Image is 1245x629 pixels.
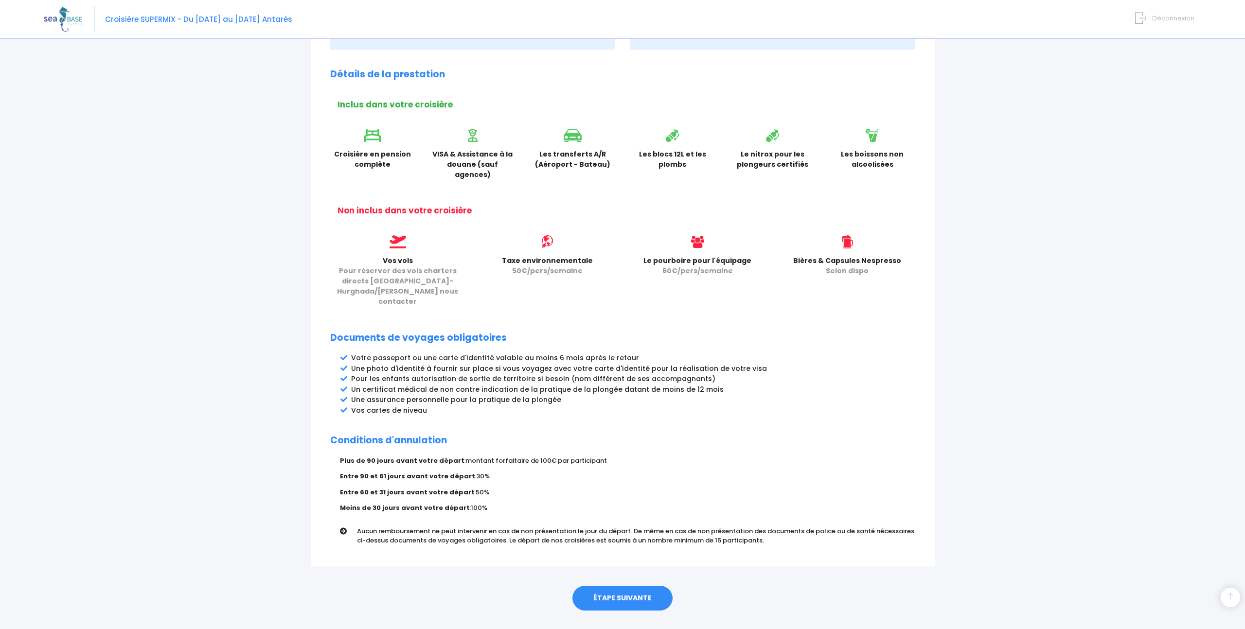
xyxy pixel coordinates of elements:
span: 60€/pers/semaine [662,266,733,276]
li: Une photo d'identité à fournir sur place si vous voyagez avec votre carte d'identité pour la réal... [351,364,915,374]
p: VISA & Assistance à la douane (sauf agences) [430,149,516,180]
img: icon_bouteille.svg [666,129,679,142]
span: Pour réserver des vols charters directs [GEOGRAPHIC_DATA]-Hurghada/[PERSON_NAME] nous contacter [337,266,458,306]
strong: Entre 60 et 31 jours avant votre départ [340,488,475,497]
p: : [340,488,915,497]
p: Les transferts A/R (Aéroport - Bateau) [530,149,616,170]
li: Votre passeport ou une carte d'identité valable au moins 6 mois après le retour [351,353,915,363]
span: Déconnexion [1152,14,1194,23]
strong: Plus de 90 jours avant votre départ [340,456,464,465]
li: Un certificat médical de non contre indication de la pratique de la plongée datant de moins de 12... [351,384,915,395]
h2: Non inclus dans votre croisière [338,206,915,215]
strong: Moins de 30 jours avant votre départ [340,503,470,512]
p: Les blocs 12L et les plombs [630,149,715,170]
img: icon_environment.svg [541,235,554,248]
img: icon_visa.svg [468,129,478,142]
img: icon_boisson.svg [866,129,879,142]
h2: Documents de voyages obligatoires [330,332,915,344]
p: Vos vols [330,256,465,307]
span: Croisière SUPERMIX - Du [DATE] au [DATE] Antarès [105,14,292,24]
span: montant forfaitaire de 100€ par participant [465,456,607,465]
img: icon_biere.svg [842,235,853,248]
li: Vos cartes de niveau [351,405,915,416]
span: Selon dispo [826,266,869,276]
p: : [340,456,915,466]
p: Bières & Capsules Nespresso [780,256,915,276]
img: icon_voiture.svg [564,129,582,142]
span: Marsa ([GEOGRAPHIC_DATA]) [745,30,854,39]
span: 50% [476,488,489,497]
h2: Conditions d'annulation [330,435,915,446]
p: Le nitrox pour les plongeurs certifiés [730,149,816,170]
img: icon_vols.svg [390,235,406,248]
img: icon_users@2x.png [691,235,704,248]
p: Taxe environnementale [480,256,615,276]
span: 30% [476,472,490,481]
span: Marsa ([GEOGRAPHIC_DATA]) [447,30,556,39]
a: ÉTAPE SUIVANTE [572,586,673,611]
p: : [340,472,915,481]
span: 50€/pers/semaine [512,266,583,276]
span: 100% [471,503,487,512]
h2: Détails de la prestation [330,69,915,80]
img: icon_bouteille.svg [766,129,779,142]
p: Aucun remboursement ne peut intervenir en cas de non présentation le jour du départ. De même en c... [357,526,922,545]
img: icon_lit.svg [364,129,381,142]
li: Une assurance personnelle pour la pratique de la plongée [351,395,915,405]
p: Les boissons non alcoolisées [830,149,915,170]
p: Croisière en pension complète [330,149,416,170]
strong: Entre 90 et 61 jours avant votre départ [340,472,475,481]
p: : [340,503,915,513]
li: Pour les enfants autorisation de sortie de territoire si besoin (nom différent de ses accompagnants) [351,374,915,384]
p: Le pourboire pour l'équipage [630,256,765,276]
h2: Inclus dans votre croisière [338,100,915,109]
